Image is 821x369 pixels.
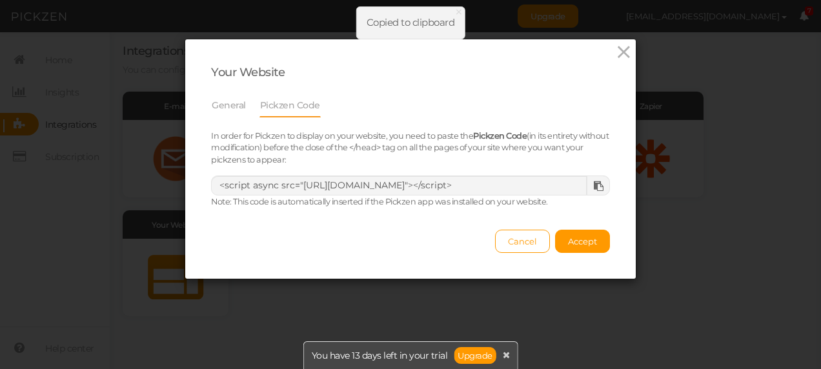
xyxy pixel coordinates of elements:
[473,131,527,141] b: Pickzen Code
[555,230,610,253] button: Accept
[454,3,463,21] span: ×
[508,236,537,246] span: Cancel
[211,197,548,206] small: Note: This code is automatically inserted if the Pickzen app was installed on your website.
[454,347,496,364] a: Upgrade
[568,236,597,246] span: Accept
[367,16,455,28] span: Copied to clipboard
[495,230,550,253] button: Cancel
[211,131,609,165] small: In order for Pickzen to display on your website, you need to paste the (in its entirety without m...
[211,175,610,196] textarea: <script async src="[URL][DOMAIN_NAME]"></script>
[211,93,247,117] a: General
[259,93,321,117] a: Pickzen Code
[211,65,285,79] span: Your Website
[312,351,448,360] span: You have 13 days left in your trial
